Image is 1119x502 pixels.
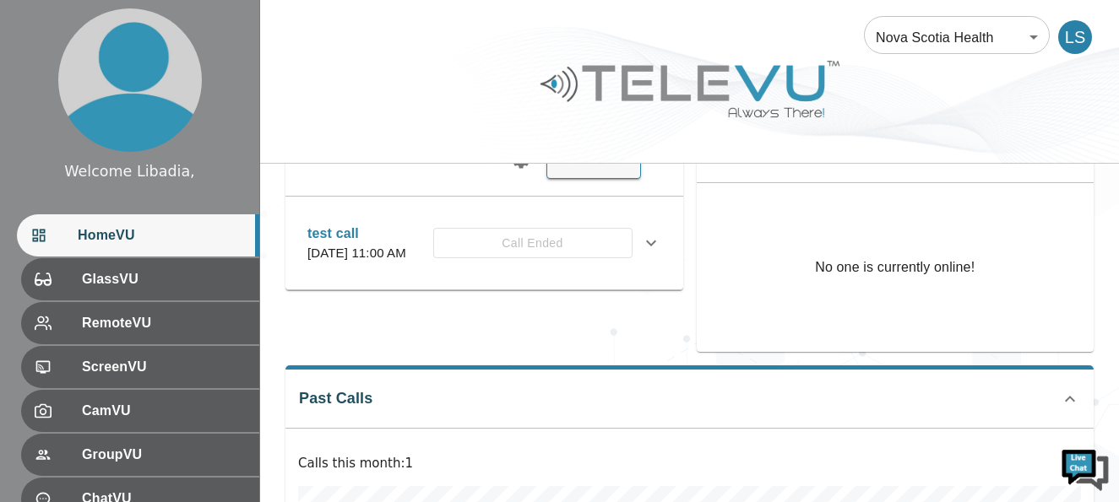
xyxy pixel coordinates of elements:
div: Nova Scotia Health [864,13,1050,61]
img: Chat Widget [1060,443,1111,494]
span: HomeVU [78,225,246,246]
span: ScreenVU [82,357,246,377]
img: profile.png [58,8,202,152]
span: RemoteVU [82,313,246,333]
div: Welcome Libadia, [64,160,194,182]
span: GroupVU [82,445,246,465]
p: Calls this month : 1 [298,454,1081,473]
div: GlassVU [21,258,259,300]
p: test call [307,224,406,244]
img: Logo [538,54,842,124]
div: Minimize live chat window [277,8,318,49]
span: We're online! [98,146,233,316]
div: LS [1058,20,1092,54]
span: GlassVU [82,269,246,289]
div: ScreenVU [21,346,259,388]
p: [DATE] 11:00 AM [307,244,406,263]
div: Chat with us now [88,89,284,111]
div: RemoteVU [21,302,259,344]
div: CamVU [21,390,259,432]
div: test call[DATE] 11:00 AMCall Ended [294,213,675,273]
textarea: Type your message and hit 'Enter' [8,328,322,387]
span: CamVU [82,401,246,421]
img: d_736959983_company_1615157101543_736959983 [29,78,71,121]
p: No one is currently online! [815,183,975,352]
div: HomeVU [17,214,259,256]
div: GroupVU [21,434,259,476]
